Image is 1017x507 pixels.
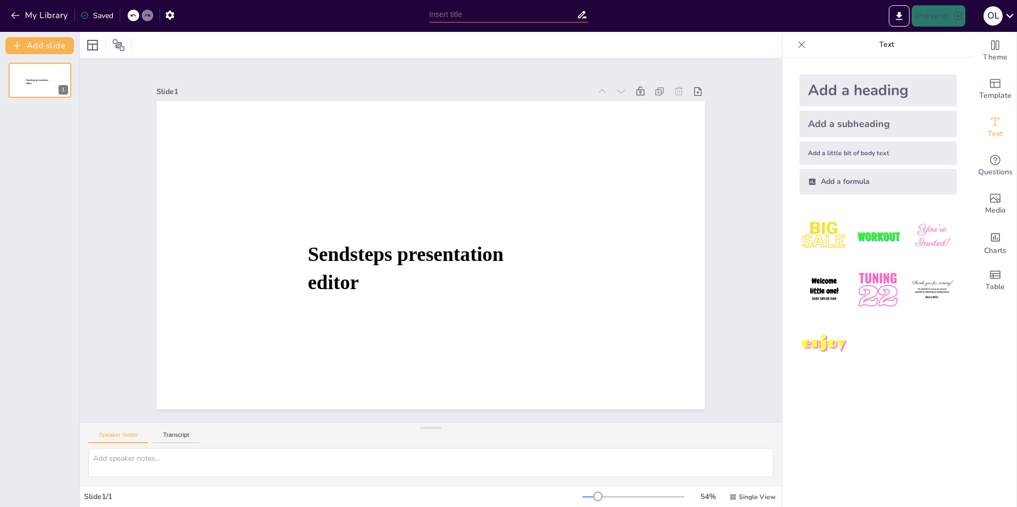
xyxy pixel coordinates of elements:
[974,32,1016,70] div: Change the overall theme
[889,5,910,27] button: Export to PowerPoint
[799,74,957,106] div: Add a heading
[156,87,590,97] div: Slide 1
[974,185,1016,223] div: Add images, graphics, shapes or video
[983,6,1003,26] div: O L
[974,261,1016,300] div: Add a table
[8,7,72,24] button: My Library
[983,5,1003,27] button: O L
[84,37,101,54] div: Layout
[112,39,125,52] span: Position
[153,432,200,443] button: Transcript
[308,243,504,293] span: Sendsteps presentation editor
[907,265,957,315] img: 6.jpeg
[88,432,148,443] button: Speaker Notes
[739,493,776,501] span: Single View
[974,108,1016,147] div: Add text boxes
[912,5,965,27] button: Present
[853,212,903,261] img: 2.jpeg
[983,52,1007,63] span: Theme
[695,492,721,502] div: 54 %
[799,319,849,369] img: 7.jpeg
[84,492,582,502] div: Slide 1 / 1
[974,223,1016,261] div: Add charts and graphs
[799,212,849,261] img: 1.jpeg
[974,70,1016,108] div: Add ready made slides
[9,63,71,98] div: Sendsteps presentation editor1
[26,79,48,85] span: Sendsteps presentation editor
[853,265,903,315] img: 5.jpeg
[986,281,1005,293] span: Table
[429,7,577,22] input: Insert title
[907,212,957,261] img: 3.jpeg
[799,169,957,195] div: Add a formula
[979,90,1012,102] span: Template
[984,245,1006,257] span: Charts
[988,128,1003,140] span: Text
[59,85,68,95] div: 1
[985,205,1006,216] span: Media
[5,37,74,54] button: Add slide
[80,11,113,21] div: Saved
[974,147,1016,185] div: Get real-time input from your audience
[810,32,963,57] p: Text
[978,166,1013,178] span: Questions
[799,265,849,315] img: 4.jpeg
[799,111,957,137] div: Add a subheading
[799,141,957,165] div: Add a little bit of body text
